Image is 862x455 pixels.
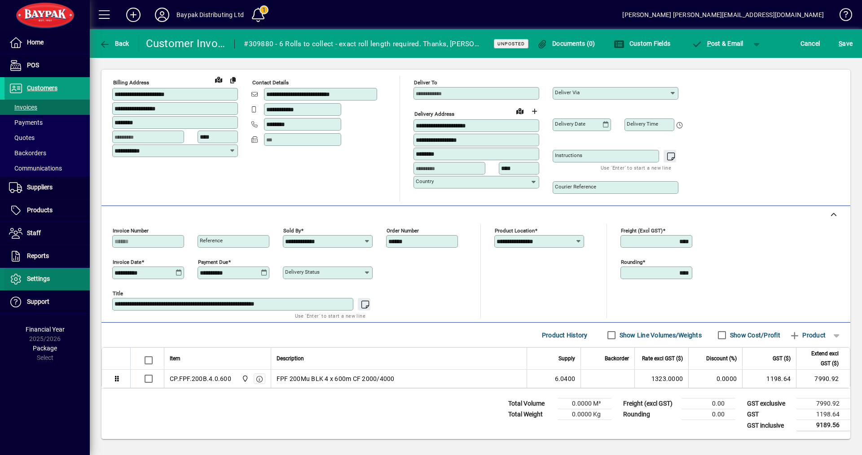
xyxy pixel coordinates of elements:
span: Product [789,328,826,342]
span: Support [27,298,49,305]
td: 0.0000 [688,370,742,388]
button: Documents (0) [535,35,598,52]
span: Financial Year [26,326,65,333]
mat-hint: Use 'Enter' to start a new line [601,162,671,173]
span: FPF 200Mu BLK 4 x 600m CF 2000/4000 [277,374,395,383]
div: Baypak Distributing Ltd [176,8,244,22]
span: Home [27,39,44,46]
span: Payments [9,119,43,126]
span: GST ($) [773,354,791,363]
span: Package [33,345,57,352]
span: Item [170,354,180,363]
div: #309880 - 6 Rolls to collect - exact roll length required. Thanks, [PERSON_NAME] [244,37,483,51]
button: Cancel [798,35,822,52]
a: Home [4,31,90,54]
mat-label: Delivery status [285,269,320,275]
span: Back [99,40,129,47]
mat-label: Invoice date [113,259,141,265]
button: Post & Email [687,35,748,52]
a: Reports [4,245,90,267]
td: 0.0000 Kg [558,409,611,420]
span: Baypak - Onekawa [239,374,250,384]
a: Staff [4,222,90,245]
mat-label: Deliver via [555,89,580,96]
span: ave [839,36,853,51]
span: Cancel [800,36,820,51]
button: Choose address [527,104,541,118]
button: Product [785,327,830,343]
mat-hint: Use 'Enter' to start a new line [295,311,365,321]
td: Freight (excl GST) [619,398,682,409]
td: 7990.92 [796,398,850,409]
td: 1198.64 [742,370,796,388]
a: Backorders [4,145,90,161]
mat-label: Title [113,290,123,297]
td: 0.00 [682,398,735,409]
label: Show Line Volumes/Weights [618,331,702,340]
span: ost & Email [691,40,743,47]
a: View on map [513,104,527,118]
mat-label: Country [416,178,434,184]
td: 0.0000 M³ [558,398,611,409]
span: Reports [27,252,49,259]
mat-label: Delivery time [627,121,658,127]
span: P [707,40,711,47]
a: Quotes [4,130,90,145]
mat-label: Reference [200,237,223,244]
span: Communications [9,165,62,172]
div: CP.FPF.200B.4.0.600 [170,374,231,383]
a: Knowledge Base [833,2,851,31]
div: Customer Invoice [146,36,226,51]
div: [PERSON_NAME] [PERSON_NAME][EMAIL_ADDRESS][DOMAIN_NAME] [622,8,824,22]
td: GST inclusive [743,420,796,431]
td: Rounding [619,409,682,420]
span: Description [277,354,304,363]
mat-label: Deliver To [414,79,437,86]
mat-label: Order number [387,227,419,234]
mat-label: Product location [495,227,535,234]
span: Customers [27,84,57,92]
button: Custom Fields [611,35,673,52]
span: Invoices [9,104,37,111]
span: Extend excl GST ($) [802,349,839,368]
mat-label: Invoice number [113,227,149,234]
td: 1198.64 [796,409,850,420]
mat-label: Rounding [621,259,642,265]
span: Rate excl GST ($) [642,354,683,363]
span: POS [27,61,39,69]
td: 7990.92 [796,370,850,388]
mat-label: Sold by [283,227,301,234]
span: Supply [559,354,575,363]
td: Total Weight [504,409,558,420]
mat-label: Freight (excl GST) [621,227,663,234]
span: Custom Fields [614,40,670,47]
div: 1323.0000 [640,374,683,383]
a: Invoices [4,100,90,115]
a: Settings [4,268,90,290]
span: Backorder [605,354,629,363]
span: Staff [27,229,41,236]
span: S [839,40,842,47]
button: Copy to Delivery address [226,73,240,87]
span: Unposted [497,41,525,47]
button: Product History [538,327,591,343]
button: Profile [148,7,176,23]
button: Add [119,7,148,23]
span: Backorders [9,149,46,157]
a: Payments [4,115,90,130]
span: Product History [542,328,588,342]
mat-label: Instructions [555,152,582,158]
a: POS [4,54,90,77]
a: Support [4,291,90,313]
mat-label: Payment due [198,259,228,265]
span: Discount (%) [706,354,737,363]
td: GST exclusive [743,398,796,409]
a: Communications [4,161,90,176]
span: Suppliers [27,184,53,191]
mat-label: Courier Reference [555,184,596,190]
span: Products [27,206,53,214]
button: Save [836,35,855,52]
label: Show Cost/Profit [728,331,780,340]
span: Settings [27,275,50,282]
span: Quotes [9,134,35,141]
